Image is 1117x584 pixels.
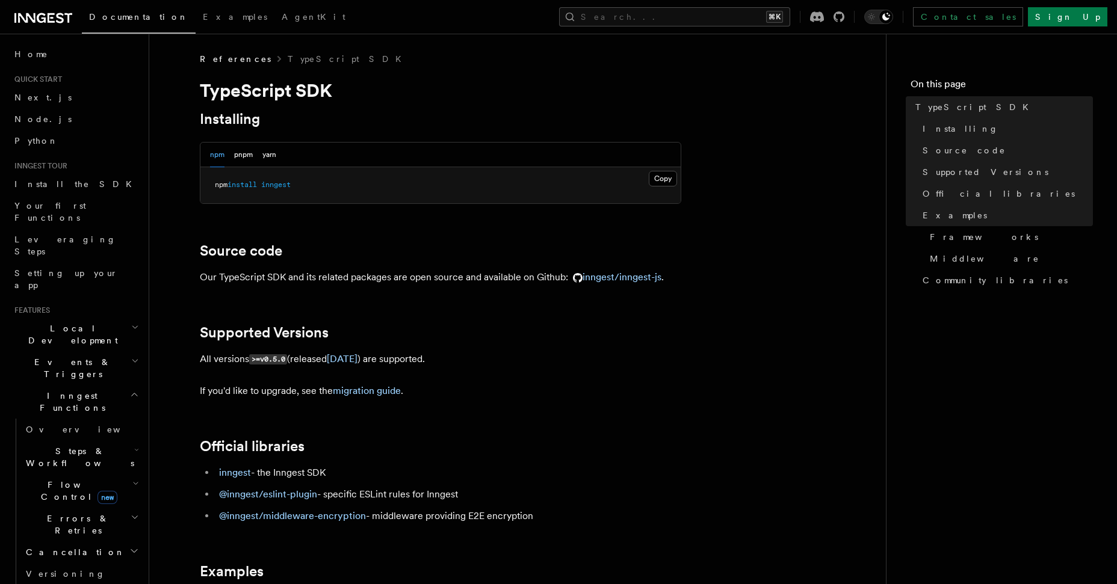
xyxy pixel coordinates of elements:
[14,268,118,290] span: Setting up your app
[766,11,783,23] kbd: ⌘K
[10,356,131,380] span: Events & Triggers
[215,464,681,481] li: - the Inngest SDK
[200,79,681,101] h1: TypeScript SDK
[10,262,141,296] a: Setting up your app
[219,467,251,478] a: inngest
[288,53,409,65] a: TypeScript SDK
[10,322,131,346] span: Local Development
[97,491,117,504] span: new
[918,183,1093,204] a: Official libraries
[10,229,141,262] a: Leveraging Steps
[925,226,1093,248] a: Frameworks
[21,419,141,440] a: Overview
[82,4,196,34] a: Documentation
[200,269,681,286] p: Our TypeScript SDK and its related packages are open source and available on Github: .
[327,353,357,364] a: [DATE]
[14,179,139,189] span: Install the SDK
[923,144,1006,156] span: Source code
[196,4,274,32] a: Examples
[200,53,271,65] span: References
[21,512,131,536] span: Errors & Retries
[219,510,366,521] a: @inngest/middleware-encryption
[568,271,661,283] a: inngest/inngest-js
[89,12,188,22] span: Documentation
[200,324,329,341] a: Supported Versions
[234,143,253,167] button: pnpm
[21,445,134,469] span: Steps & Workflows
[918,161,1093,183] a: Supported Versions
[21,546,125,558] span: Cancellation
[923,274,1068,286] span: Community libraries
[930,231,1038,243] span: Frameworks
[911,77,1093,96] h4: On this page
[219,488,317,500] a: @inngest/eslint-plugin
[10,195,141,229] a: Your first Functions
[923,166,1048,178] span: Supported Versions
[215,180,227,189] span: npm
[911,96,1093,118] a: TypeScript SDK
[14,201,86,223] span: Your first Functions
[649,171,677,186] button: Copy
[14,235,116,256] span: Leveraging Steps
[21,541,141,563] button: Cancellation
[14,114,72,124] span: Node.js
[918,204,1093,226] a: Examples
[10,390,130,414] span: Inngest Functions
[913,7,1023,26] a: Contact sales
[333,385,401,396] a: migration guide
[274,4,353,32] a: AgentKit
[200,383,681,399] p: If you'd like to upgrade, see the .
[210,143,224,167] button: npm
[21,479,132,503] span: Flow Control
[200,111,260,128] a: Installing
[559,7,790,26] button: Search...⌘K
[10,306,50,315] span: Features
[200,351,681,368] p: All versions (released ) are supported.
[282,12,345,22] span: AgentKit
[26,425,150,434] span: Overview
[925,248,1093,269] a: Middleware
[10,75,62,84] span: Quick start
[21,440,141,474] button: Steps & Workflows
[26,569,105,579] span: Versioning
[918,140,1093,161] a: Source code
[203,12,267,22] span: Examples
[14,93,72,102] span: Next.js
[261,180,291,189] span: inngest
[14,136,58,146] span: Python
[10,43,141,65] a: Home
[864,10,893,24] button: Toggle dark mode
[215,508,681,524] li: - middleware providing E2E encryption
[930,253,1039,265] span: Middleware
[14,48,48,60] span: Home
[923,123,998,135] span: Installing
[200,563,264,580] a: Examples
[10,173,141,195] a: Install the SDK
[200,438,305,455] a: Official libraries
[10,385,141,419] button: Inngest Functions
[262,143,276,167] button: yarn
[918,269,1093,291] a: Community libraries
[10,108,141,130] a: Node.js
[21,474,141,508] button: Flow Controlnew
[918,118,1093,140] a: Installing
[923,209,987,221] span: Examples
[923,188,1075,200] span: Official libraries
[10,161,67,171] span: Inngest tour
[915,101,1036,113] span: TypeScript SDK
[21,508,141,541] button: Errors & Retries
[249,354,287,364] code: >=v0.5.0
[10,87,141,108] a: Next.js
[10,318,141,351] button: Local Development
[215,486,681,503] li: - specific ESLint rules for Inngest
[200,242,282,259] a: Source code
[1028,7,1107,26] a: Sign Up
[10,351,141,385] button: Events & Triggers
[227,180,257,189] span: install
[10,130,141,152] a: Python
